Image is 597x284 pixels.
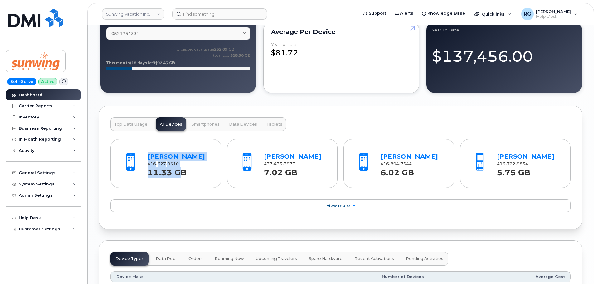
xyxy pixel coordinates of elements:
[482,12,505,17] span: Quicklinks
[245,271,430,282] th: Number of Devices
[432,27,576,32] div: Year to Date
[114,122,148,127] span: Top Data Usage
[497,164,530,177] strong: 5.75 GB
[524,10,531,18] span: RG
[111,31,139,36] span: 0521754331
[381,161,412,166] span: 416
[148,153,205,160] a: [PERSON_NAME]
[130,60,157,65] tspan: (18 days left)
[536,9,571,14] span: [PERSON_NAME]
[215,256,244,261] span: Roaming Now
[515,161,528,166] span: 9854
[157,60,175,65] tspan: 92.43 GB
[214,47,234,51] tspan: 252.09 GB
[230,53,250,58] tspan: 518.50 GB
[148,161,179,166] span: 416
[369,10,386,17] span: Support
[427,10,465,17] span: Knowledge Base
[110,117,151,131] button: Top Data Usage
[225,117,261,131] button: Data Devices
[470,8,516,20] div: Quicklinks
[381,164,414,177] strong: 6.02 GB
[266,122,282,127] span: Tablets
[271,42,412,58] div: $81.72
[188,117,223,131] button: Smartphones
[418,7,469,20] a: Knowledge Base
[354,256,394,261] span: Recent Activations
[106,27,250,40] a: 0521754331
[505,161,515,166] span: 722
[359,7,391,20] a: Support
[110,271,245,282] th: Device Make
[399,161,412,166] span: 7344
[256,256,297,261] span: Upcoming Travelers
[497,161,528,166] span: 416
[381,153,438,160] a: [PERSON_NAME]
[148,164,187,177] strong: 11.33 GB
[229,122,257,127] span: Data Devices
[389,161,399,166] span: 804
[400,10,413,17] span: Alerts
[156,161,166,166] span: 627
[282,161,295,166] span: 3977
[213,53,250,58] text: total pool
[271,29,412,34] div: Average per Device
[432,40,576,67] div: $137,456.00
[264,161,295,166] span: 437
[172,8,267,20] input: Find something...
[188,256,203,261] span: Orders
[271,42,296,47] div: Year to Date
[156,256,177,261] span: Data Pool
[309,256,342,261] span: Spare Hardware
[110,199,571,212] a: View More
[102,8,164,20] a: Sunwing Vacation Inc.
[177,47,234,51] text: projected data usage
[192,122,220,127] span: Smartphones
[497,153,554,160] a: [PERSON_NAME]
[264,153,321,160] a: [PERSON_NAME]
[391,7,418,20] a: Alerts
[106,22,250,25] label: Business Accounts
[166,161,179,166] span: 9610
[406,256,443,261] span: Pending Activities
[536,14,571,19] span: Help Desk
[517,8,582,20] div: Robert Graham
[272,161,282,166] span: 433
[263,117,286,131] button: Tablets
[106,60,130,65] tspan: This month
[264,164,297,177] strong: 7.02 GB
[430,271,571,282] th: Average Cost
[327,203,350,208] span: View More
